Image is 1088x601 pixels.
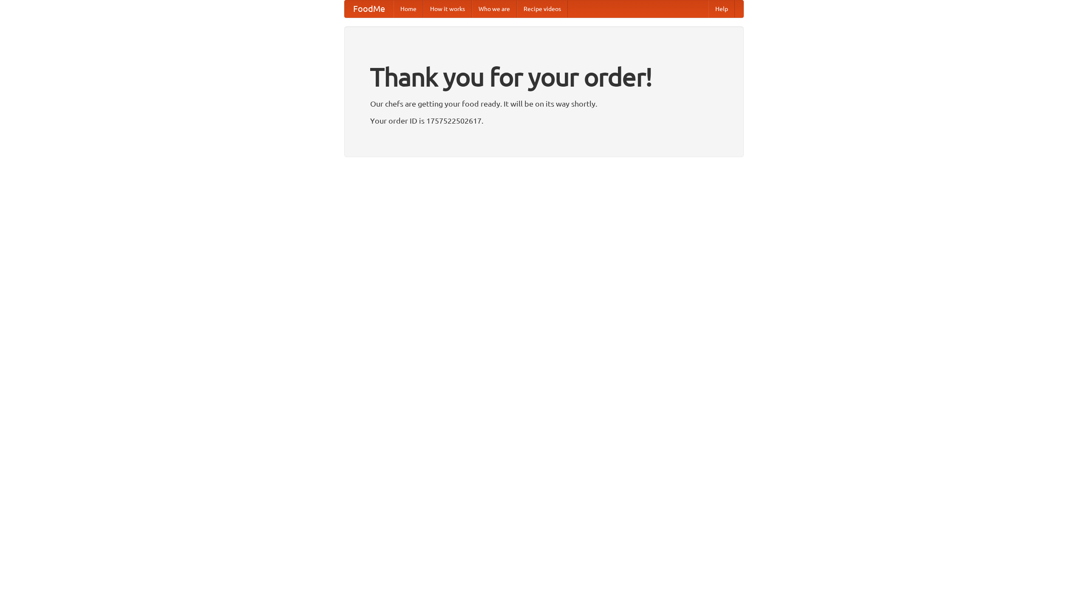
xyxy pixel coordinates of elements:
h1: Thank you for your order! [370,56,718,97]
a: Recipe videos [517,0,568,17]
a: FoodMe [345,0,394,17]
a: How it works [423,0,472,17]
a: Help [708,0,735,17]
a: Home [394,0,423,17]
p: Our chefs are getting your food ready. It will be on its way shortly. [370,97,718,110]
a: Who we are [472,0,517,17]
p: Your order ID is 1757522502617. [370,114,718,127]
